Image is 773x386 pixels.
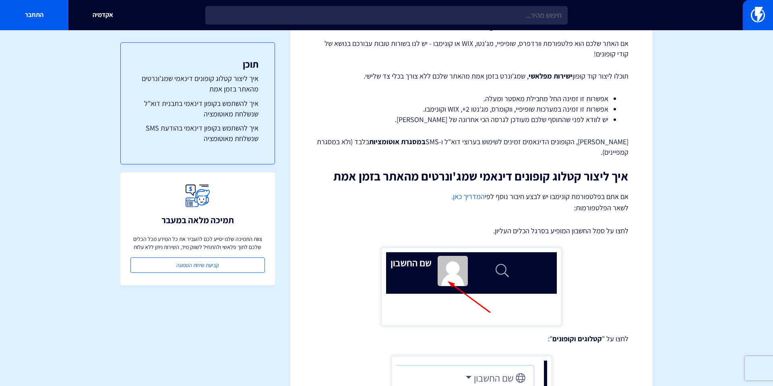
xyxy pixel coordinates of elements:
[529,71,573,81] strong: ישירות מפלאשי
[335,114,608,125] li: יש לוודא לפני שהתוסף שלכם מעודכן לגרסה הכי אחרונה של [PERSON_NAME].
[161,215,234,225] h3: תמיכה מלאה במעבר
[137,123,258,143] a: איך להשתמש בקופון דינאמי בהודעת SMS שנשלחת מאוטומציה
[314,170,628,183] h2: איך ליצור קטלוג קופונים דינאמי שמג'ונרטים מהאתר בזמן אמת
[314,226,628,236] p: לחצו על סמל החשבון המופיע בסרגל הכלים העליון.
[335,104,608,114] li: אפשרות זו זמינה במערכות שופיפיי, ווקומרס, מג'נטו 2+, WIX וקונימבו.
[314,137,628,157] p: [PERSON_NAME], הקופונים הדינאמים זמינים לשימוש בערוצי דוא"ל ו-SMS בלבד (ולא במסגרת קמפיינים).
[130,235,265,251] p: צוות התמיכה שלנו יסייע לכם להעביר את כל המידע מכל הכלים שלכם לתוך פלאשי ולהתחיל לשווק מיד, השירות...
[314,191,628,214] p: אם אתם בפלטפורמת קונימבו יש לבצע חיבור נוסף לפי לשאר הפלטפורמות:
[130,257,265,273] a: קביעת שיחת הטמעה
[137,73,258,94] a: איך ליצור קטלוג קופונים דינאמי שמג'ונרטים מהאתר בזמן אמת
[137,98,258,119] a: איך להשתמש בקופון דינאמי בתבנית דוא"ל שנשלחת מאוטומציה
[314,38,628,59] p: אם האתר שלכם הוא פלטפורמת וורדפרס, שופיפיי, מג'נטו, WIX או קונימבו - יש לנו בשורות טובות עבורכם ב...
[451,192,485,201] a: המדריך כאן.
[137,59,258,69] h3: תוכן
[314,71,628,81] p: תוכלו ליצור קוד קופון , שמג'ונרט בזמן אמת מהאתר שלכם ללא צורך בכלי צד שלישי.
[552,334,602,343] strong: קטלוגים וקופונים
[369,137,399,146] strong: אוטומציות
[335,93,608,104] li: אפשרות זו זמינה החל מחבילת מאסטר ומעלה.
[205,6,568,25] input: חיפוש מהיר...
[314,334,628,344] p: לחצו על " ":
[401,137,426,146] strong: במסגרת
